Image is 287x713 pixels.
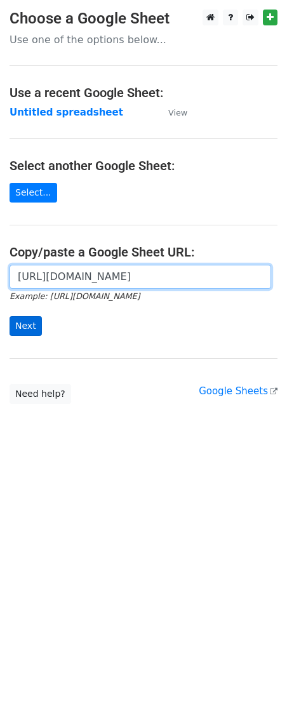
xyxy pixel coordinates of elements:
h4: Use a recent Google Sheet: [10,85,277,100]
a: Select... [10,183,57,203]
h4: Select another Google Sheet: [10,158,277,173]
a: Untitled spreadsheet [10,107,123,118]
h3: Choose a Google Sheet [10,10,277,28]
small: View [168,108,187,117]
p: Use one of the options below... [10,33,277,46]
h4: Copy/paste a Google Sheet URL: [10,244,277,260]
input: Paste your Google Sheet URL here [10,265,271,289]
iframe: Chat Widget [224,652,287,713]
small: Example: [URL][DOMAIN_NAME] [10,291,140,301]
a: View [156,107,187,118]
a: Need help? [10,384,71,404]
input: Next [10,316,42,336]
a: Google Sheets [199,385,277,397]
